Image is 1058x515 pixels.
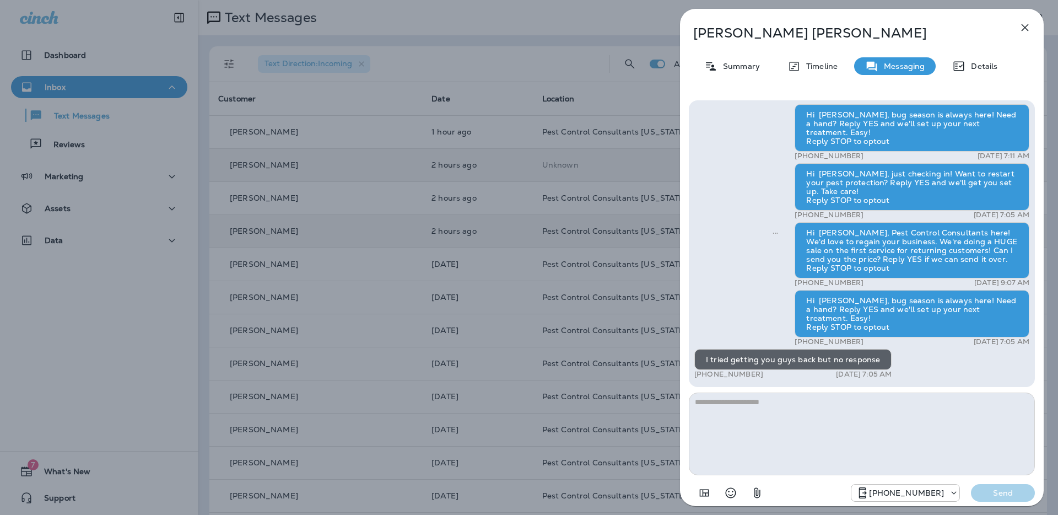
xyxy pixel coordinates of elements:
p: Summary [717,62,760,71]
p: [PHONE_NUMBER] [795,337,863,346]
p: [DATE] 9:07 AM [974,278,1029,287]
div: I tried getting you guys back but no response [694,349,892,370]
p: [DATE] 7:05 AM [836,370,892,379]
p: Messaging [878,62,925,71]
div: Hi [PERSON_NAME], bug season is always here! Need a hand? Reply YES and we'll set up your next tr... [795,290,1029,337]
p: [PERSON_NAME] [PERSON_NAME] [693,25,994,41]
p: [PHONE_NUMBER] [795,278,863,287]
p: Timeline [801,62,838,71]
p: [PHONE_NUMBER] [869,489,944,497]
span: Sent [773,227,778,237]
p: [PHONE_NUMBER] [795,211,863,219]
p: [PHONE_NUMBER] [694,370,763,379]
p: [PHONE_NUMBER] [795,152,863,160]
p: [DATE] 7:11 AM [978,152,1029,160]
div: Hi [PERSON_NAME], just checking in! Want to restart your pest protection? Reply YES and we'll get... [795,163,1029,211]
button: Select an emoji [720,482,742,504]
div: Hi [PERSON_NAME], bug season is always here! Need a hand? Reply YES and we'll set up your next tr... [795,104,1029,152]
div: +1 (815) 998-9676 [851,486,959,500]
p: [DATE] 7:05 AM [974,337,1029,346]
button: Add in a premade template [693,482,715,504]
p: [DATE] 7:05 AM [974,211,1029,219]
div: Hi [PERSON_NAME], Pest Control Consultants here! We'd love to regain your business. We're doing a... [795,222,1029,278]
p: Details [965,62,997,71]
